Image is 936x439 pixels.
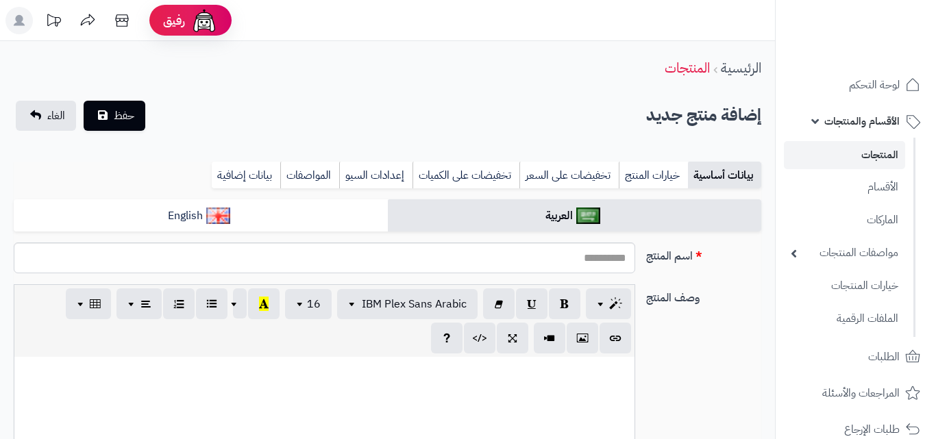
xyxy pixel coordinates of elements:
[190,7,218,34] img: ai-face.png
[641,284,767,306] label: وصف المنتج
[619,162,688,189] a: خيارات المنتج
[868,347,900,366] span: الطلبات
[784,205,905,235] a: الماركات
[822,384,900,403] span: المراجعات والأسئلة
[784,377,928,410] a: المراجعات والأسئلة
[14,199,388,233] a: English
[16,101,76,131] a: الغاء
[784,141,905,169] a: المنتجات
[519,162,619,189] a: تخفيضات على السعر
[576,208,600,224] img: العربية
[285,289,332,319] button: 16
[843,38,923,67] img: logo-2.png
[665,58,710,78] a: المنتجات
[388,199,762,233] a: العربية
[784,271,905,301] a: خيارات المنتجات
[280,162,339,189] a: المواصفات
[412,162,519,189] a: تخفيضات على الكميات
[47,108,65,124] span: الغاء
[307,296,321,312] span: 16
[784,304,905,334] a: الملفات الرقمية
[784,173,905,202] a: الأقسام
[212,162,280,189] a: بيانات إضافية
[36,7,71,38] a: تحديثات المنصة
[641,242,767,264] label: اسم المنتج
[206,208,230,224] img: English
[337,289,478,319] button: IBM Plex Sans Arabic
[824,112,900,131] span: الأقسام والمنتجات
[784,68,928,101] a: لوحة التحكم
[849,75,900,95] span: لوحة التحكم
[844,420,900,439] span: طلبات الإرجاع
[688,162,761,189] a: بيانات أساسية
[114,108,134,124] span: حفظ
[163,12,185,29] span: رفيق
[646,101,761,129] h2: إضافة منتج جديد
[84,101,145,131] button: حفظ
[784,238,905,268] a: مواصفات المنتجات
[362,296,467,312] span: IBM Plex Sans Arabic
[339,162,412,189] a: إعدادات السيو
[721,58,761,78] a: الرئيسية
[784,340,928,373] a: الطلبات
